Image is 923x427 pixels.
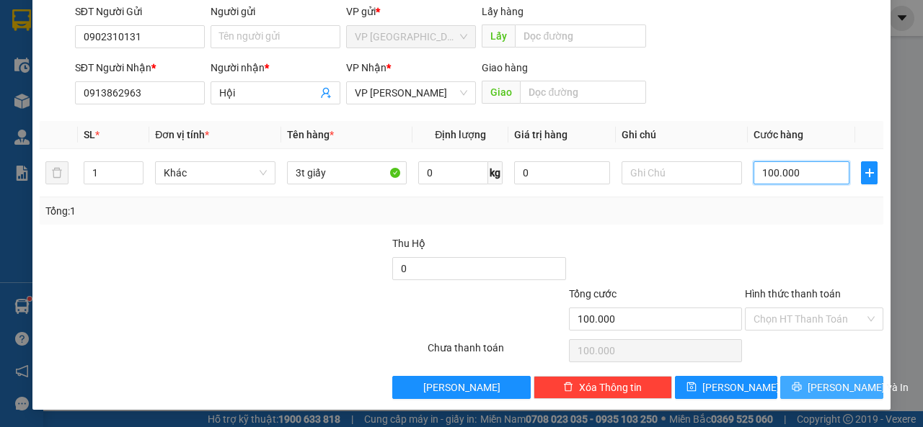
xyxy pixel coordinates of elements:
[488,161,503,184] span: kg
[426,340,568,365] div: Chưa thanh toán
[482,81,520,104] span: Giao
[287,129,334,140] span: Tên hàng
[355,26,467,48] span: VP Đà Lạt
[392,376,531,399] button: [PERSON_NAME]
[675,376,778,399] button: save[PERSON_NAME]
[792,382,802,393] span: printer
[151,84,259,114] div: Nhận: VP [PERSON_NAME]
[482,24,515,48] span: Lấy
[514,129,568,140] span: Giá trị hàng
[622,161,742,184] input: Ghi Chú
[423,379,500,395] span: [PERSON_NAME]
[862,167,877,179] span: plus
[616,121,748,149] th: Ghi chú
[75,60,205,76] div: SĐT Người Nhận
[515,24,645,48] input: Dọc đường
[482,62,528,73] span: Giao hàng
[45,161,69,184] button: delete
[808,379,909,395] span: [PERSON_NAME] và In
[686,382,697,393] span: save
[45,203,358,219] div: Tổng: 1
[861,161,878,184] button: plus
[346,4,476,19] div: VP gửi
[534,376,672,399] button: deleteXóa Thông tin
[320,87,332,99] span: user-add
[211,60,340,76] div: Người nhận
[84,129,95,140] span: SL
[346,62,387,73] span: VP Nhận
[392,238,425,249] span: Thu Hộ
[514,161,610,184] input: 0
[569,288,617,300] span: Tổng cước
[164,162,267,184] span: Khác
[702,379,780,395] span: [PERSON_NAME]
[81,60,189,76] text: DLT2509140013
[780,376,883,399] button: printer[PERSON_NAME] và In
[211,4,340,19] div: Người gửi
[520,81,645,104] input: Dọc đường
[355,82,467,104] span: VP Phan Thiết
[579,379,642,395] span: Xóa Thông tin
[754,129,803,140] span: Cước hàng
[563,382,573,393] span: delete
[11,84,143,114] div: Gửi: VP [GEOGRAPHIC_DATA]
[745,288,841,300] label: Hình thức thanh toán
[155,129,209,140] span: Đơn vị tính
[287,161,407,184] input: VD: Bàn, Ghế
[435,129,486,140] span: Định lượng
[482,6,524,17] span: Lấy hàng
[75,4,205,19] div: SĐT Người Gửi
